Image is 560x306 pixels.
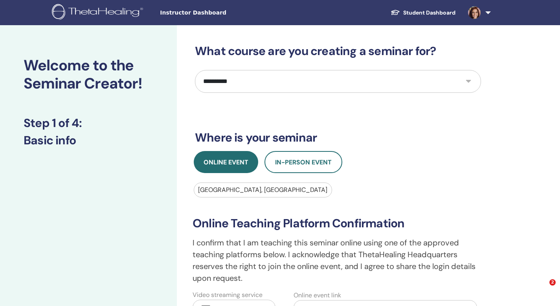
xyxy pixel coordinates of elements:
[193,290,263,300] label: Video streaming service
[24,133,153,147] h3: Basic info
[194,151,258,173] button: Online Event
[204,158,248,166] span: Online Event
[160,9,278,17] span: Instructor Dashboard
[533,279,552,298] iframe: Intercom live chat
[52,4,146,22] img: logo.png
[193,237,483,284] p: I confirm that I am teaching this seminar online using one of the approved teaching platforms bel...
[384,6,462,20] a: Student Dashboard
[294,291,341,300] label: Online event link
[275,158,332,166] span: In-Person Event
[264,151,342,173] button: In-Person Event
[24,57,153,92] h2: Welcome to the Seminar Creator!
[24,116,153,130] h3: Step 1 of 4 :
[195,131,481,145] h3: Where is your seminar
[193,216,483,230] h3: Online Teaching Platform Confirmation
[391,9,400,16] img: graduation-cap-white.svg
[468,6,481,19] img: default.jpg
[195,44,481,58] h3: What course are you creating a seminar for?
[549,279,556,286] span: 2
